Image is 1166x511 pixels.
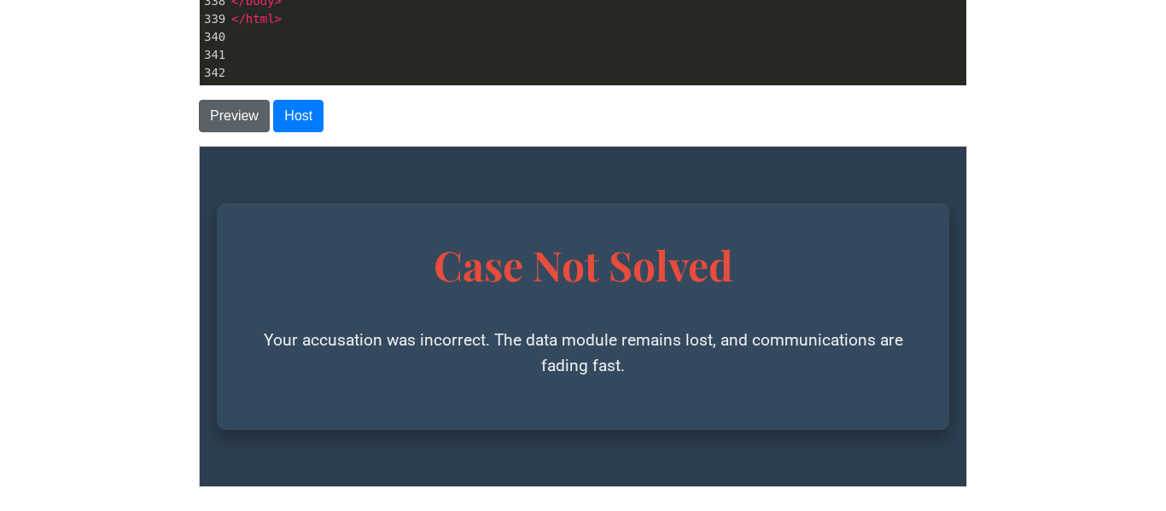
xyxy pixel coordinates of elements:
[51,181,715,233] p: Your accusation was incorrect. The data module remains lost, and communications are fading fast.
[200,10,228,28] div: 339
[246,12,275,26] span: html
[51,90,715,154] h1: Case Not Solved
[200,64,228,82] div: 342
[199,100,270,132] button: Preview
[275,12,282,26] span: >
[200,46,228,64] div: 341
[200,28,228,46] div: 340
[273,100,324,132] button: Host
[231,12,246,26] span: </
